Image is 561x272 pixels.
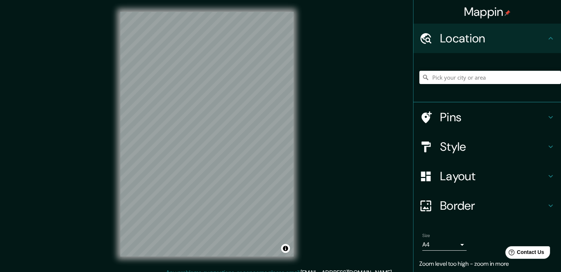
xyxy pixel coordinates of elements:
[440,198,546,213] h4: Border
[422,239,467,251] div: A4
[120,12,294,257] canvas: Map
[413,24,561,53] div: Location
[413,132,561,161] div: Style
[440,139,546,154] h4: Style
[413,102,561,132] div: Pins
[505,10,510,16] img: pin-icon.png
[419,259,555,268] p: Zoom level too high - zoom in more
[413,161,561,191] div: Layout
[440,110,546,125] h4: Pins
[422,233,430,239] label: Size
[440,169,546,184] h4: Layout
[495,243,553,264] iframe: Help widget launcher
[440,31,546,46] h4: Location
[413,191,561,220] div: Border
[281,244,290,253] button: Toggle attribution
[464,4,511,19] h4: Mappin
[419,71,561,84] input: Pick your city or area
